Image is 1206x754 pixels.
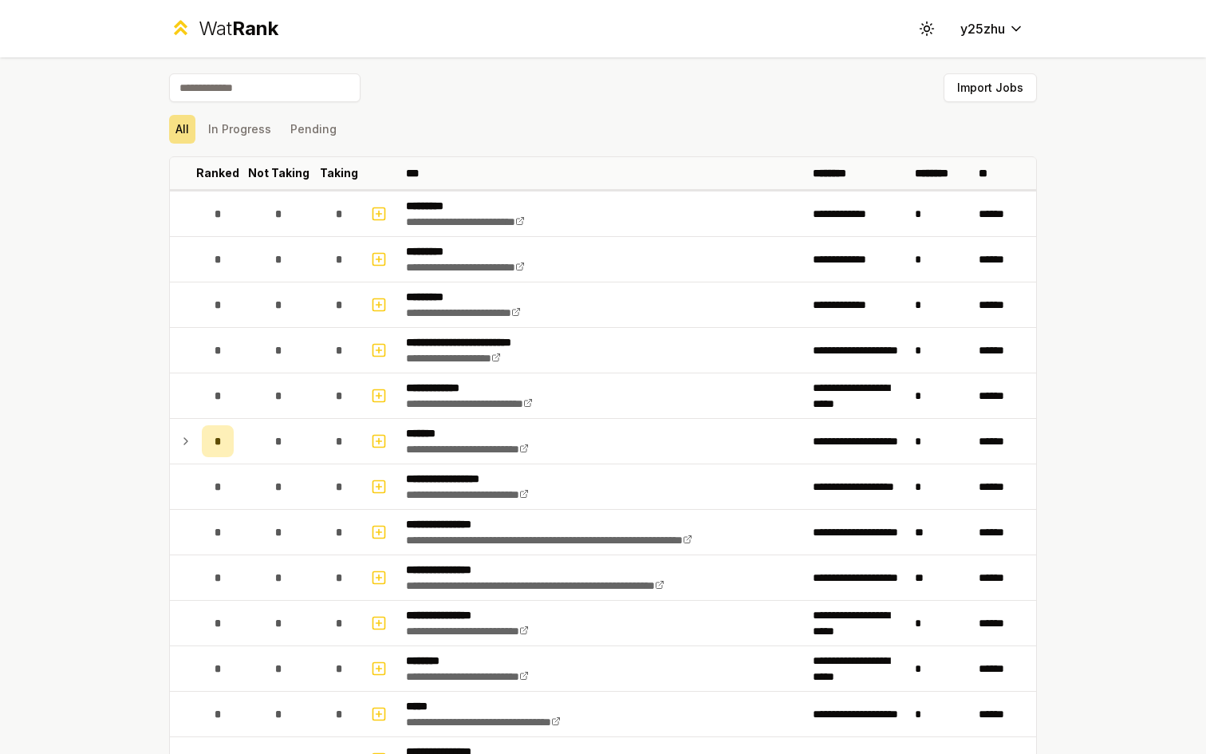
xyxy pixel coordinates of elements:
p: Not Taking [248,165,309,181]
p: Taking [320,165,358,181]
span: Rank [232,17,278,40]
p: Ranked [196,165,239,181]
button: In Progress [202,115,278,144]
a: WatRank [169,16,278,41]
button: Import Jobs [944,73,1037,102]
div: Wat [199,16,278,41]
button: All [169,115,195,144]
button: Pending [284,115,343,144]
button: y25zhu [948,14,1037,43]
span: y25zhu [960,19,1005,38]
